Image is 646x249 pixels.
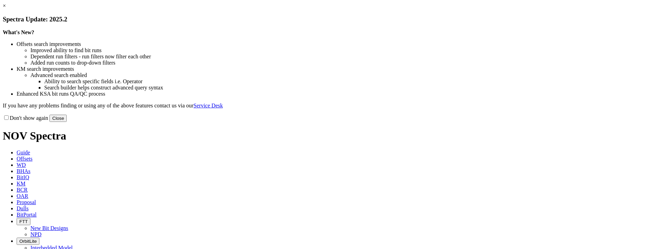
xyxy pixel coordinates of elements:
span: Dulls [17,205,29,211]
a: Service Desk [194,103,223,108]
span: BCR [17,187,28,193]
h3: Spectra Update: 2025.2 [3,16,643,23]
span: BitIQ [17,174,29,180]
li: Improved ability to find bit runs [30,47,643,54]
h1: NOV Spectra [3,130,643,142]
span: WD [17,162,26,168]
a: × [3,3,6,9]
span: Proposal [17,199,36,205]
li: Offsets search improvements [17,41,643,47]
span: Offsets [17,156,32,162]
li: Enhanced KSA bit runs QA/QC process [17,91,643,97]
a: New Bit Designs [30,225,68,231]
strong: What's New? [3,29,34,35]
span: FTT [19,219,28,224]
input: Don't show again [4,115,9,120]
label: Don't show again [3,115,48,121]
li: KM search improvements [17,66,643,72]
span: KM [17,181,26,186]
a: NPD [30,231,41,237]
li: Search builder helps construct advanced query syntax [44,85,643,91]
li: Ability to search specific fields i.e. Operator [44,78,643,85]
li: Added run counts to drop-down filters [30,60,643,66]
span: BHAs [17,168,30,174]
li: Advanced search enabled [30,72,643,78]
span: OAR [17,193,28,199]
button: Close [49,115,67,122]
span: BitPortal [17,212,37,218]
span: Guide [17,150,30,155]
p: If you have any problems finding or using any of the above features contact us via our [3,103,643,109]
li: Dependent run filters - run filters now filter each other [30,54,643,60]
span: OrbitLite [19,239,37,244]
